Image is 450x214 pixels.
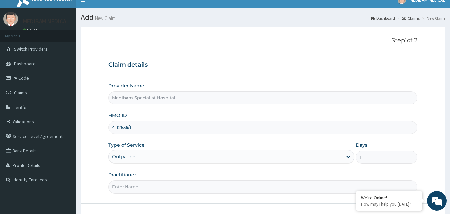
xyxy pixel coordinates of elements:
span: Claims [14,90,27,96]
label: Type of Service [108,142,145,148]
p: Step 1 of 2 [108,37,417,44]
label: Provider Name [108,82,144,89]
li: New Claim [420,15,445,21]
input: Enter Name [108,180,417,193]
div: We're Online! [361,195,417,200]
div: Outpatient [112,153,137,160]
small: New Claim [94,16,116,21]
span: Tariffs [14,104,26,110]
img: User Image [3,12,18,26]
a: Dashboard [371,15,395,21]
span: Dashboard [14,61,36,67]
input: Enter HMO ID [108,121,417,134]
a: Online [23,28,39,32]
label: HMO ID [108,112,127,119]
label: Practitioner [108,171,136,178]
p: How may I help you today? [361,201,417,207]
p: MEDIBAM MEDICAL [23,18,69,24]
h3: Claim details [108,61,417,69]
h1: Add [81,13,445,22]
label: Days [356,142,367,148]
span: Switch Providers [14,46,48,52]
a: Claims [402,15,420,21]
